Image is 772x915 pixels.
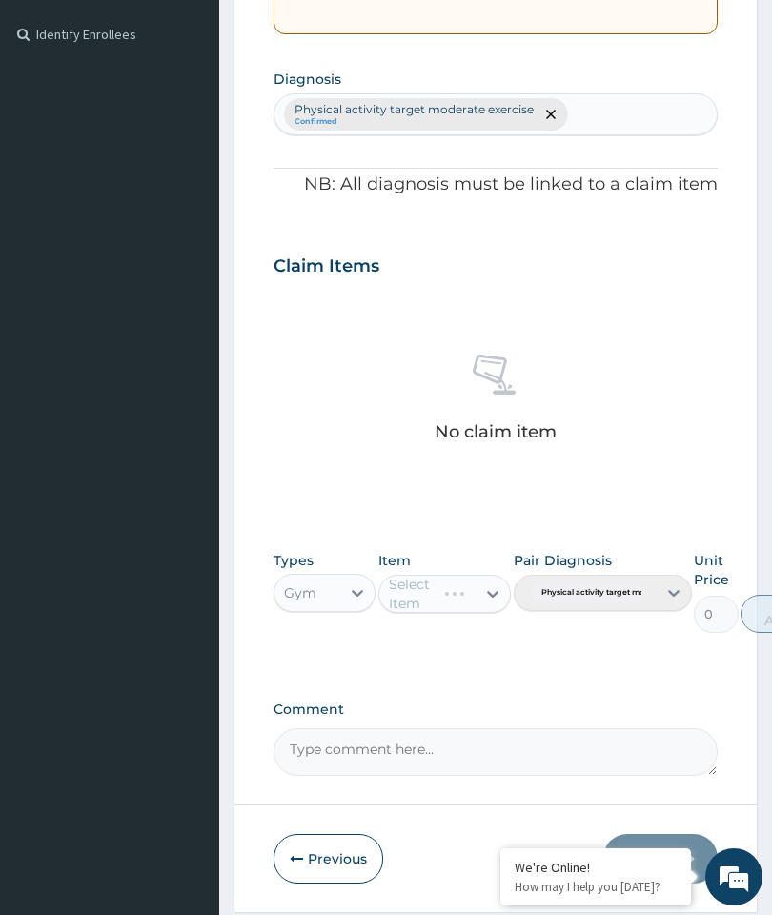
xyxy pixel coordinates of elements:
[111,240,263,433] span: We're online!
[378,551,411,570] label: Item
[274,173,718,197] p: NB: All diagnosis must be linked to a claim item
[514,551,612,570] label: Pair Diagnosis
[284,583,316,602] div: Gym
[274,701,718,718] label: Comment
[313,10,358,55] div: Minimize live chat window
[435,422,557,441] p: No claim item
[99,107,320,132] div: Chat with us now
[603,834,718,884] button: Submit
[274,553,314,569] label: Types
[515,859,677,876] div: We're Online!
[274,256,379,277] h3: Claim Items
[694,551,739,589] label: Unit Price
[274,834,383,884] button: Previous
[274,70,341,89] label: Diagnosis
[515,879,677,895] p: How may I help you today?
[10,520,363,587] textarea: Type your message and hit 'Enter'
[35,95,77,143] img: d_794563401_company_1708531726252_794563401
